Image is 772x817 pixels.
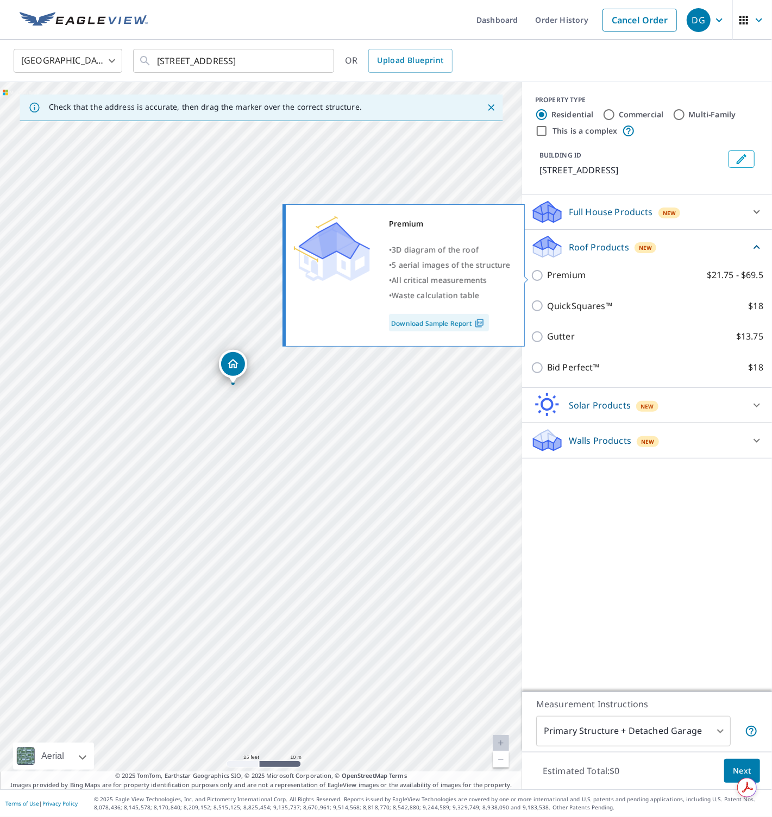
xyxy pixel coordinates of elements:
[377,54,443,67] span: Upload Blueprint
[531,234,763,260] div: Roof ProductsNew
[553,125,618,136] label: This is a complex
[493,735,509,751] a: Current Level 20, Zoom In Disabled
[389,288,511,303] div: •
[38,743,67,770] div: Aerial
[749,299,763,313] p: $18
[94,795,767,812] p: © 2025 Eagle View Technologies, Inc. and Pictometry International Corp. All Rights Reserved. Repo...
[724,759,760,783] button: Next
[749,361,763,374] p: $18
[536,697,758,711] p: Measurement Instructions
[368,49,452,73] a: Upload Blueprint
[389,273,511,288] div: •
[342,771,387,780] a: OpenStreetMap
[569,434,631,447] p: Walls Products
[392,290,479,300] span: Waste calculation table
[20,12,148,28] img: EV Logo
[49,102,362,112] p: Check that the address is accurate, then drag the marker over the correct structure.
[707,268,763,282] p: $21.75 - $69.5
[534,759,629,783] p: Estimated Total: $0
[602,9,677,32] a: Cancel Order
[547,268,586,282] p: Premium
[389,314,489,331] a: Download Sample Report
[13,743,94,770] div: Aerial
[389,771,407,780] a: Terms
[569,205,653,218] p: Full House Products
[539,150,581,160] p: BUILDING ID
[736,330,763,343] p: $13.75
[389,216,511,231] div: Premium
[547,299,612,313] p: QuickSquares™
[115,771,407,781] span: © 2025 TomTom, Earthstar Geographics SIO, © 2025 Microsoft Corporation, ©
[745,725,758,738] span: Your report will include the primary structure and a detached garage if one exists.
[663,209,676,217] span: New
[733,764,751,778] span: Next
[639,243,652,252] span: New
[5,800,39,807] a: Terms of Use
[539,164,724,177] p: [STREET_ADDRESS]
[619,109,664,120] label: Commercial
[389,257,511,273] div: •
[641,402,654,411] span: New
[484,100,498,115] button: Close
[689,109,736,120] label: Multi-Family
[5,800,78,807] p: |
[42,800,78,807] a: Privacy Policy
[392,244,479,255] span: 3D diagram of the roof
[392,275,487,285] span: All critical measurements
[687,8,711,32] div: DG
[294,216,370,281] img: Premium
[531,428,763,454] div: Walls ProductsNew
[531,199,763,225] div: Full House ProductsNew
[729,150,755,168] button: Edit building 1
[569,241,629,254] p: Roof Products
[641,437,655,446] span: New
[345,49,453,73] div: OR
[547,361,600,374] p: Bid Perfect™
[392,260,510,270] span: 5 aerial images of the structure
[157,46,312,76] input: Search by address or latitude-longitude
[535,95,759,105] div: PROPERTY TYPE
[569,399,631,412] p: Solar Products
[219,350,247,384] div: Dropped pin, building 1, Residential property, 35813 Lakewood Dr Leesburg, FL 34788
[547,330,575,343] p: Gutter
[551,109,594,120] label: Residential
[389,242,511,257] div: •
[472,318,487,328] img: Pdf Icon
[531,392,763,418] div: Solar ProductsNew
[493,751,509,768] a: Current Level 20, Zoom Out
[536,716,731,746] div: Primary Structure + Detached Garage
[14,46,122,76] div: [GEOGRAPHIC_DATA]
